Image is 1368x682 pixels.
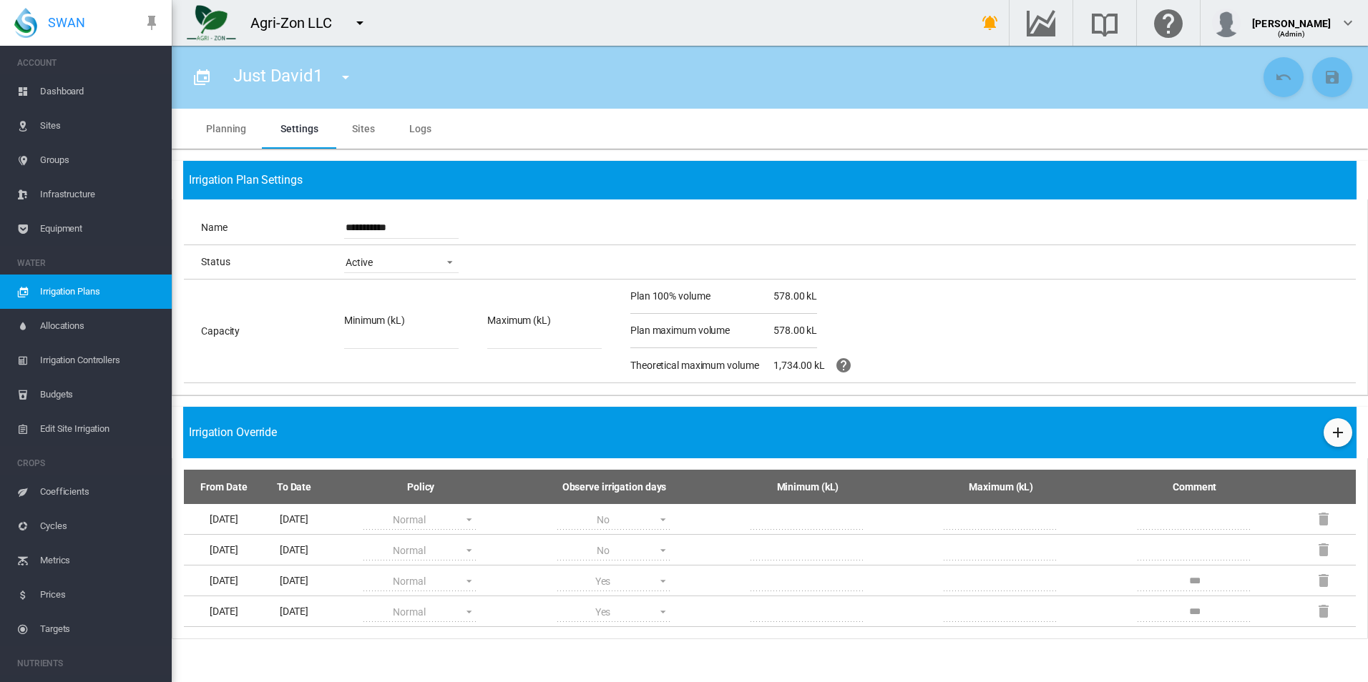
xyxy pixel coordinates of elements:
[40,475,160,509] span: Coefficients
[189,173,303,187] span: Irrigation Plan Settings
[393,606,425,618] div: Normal
[201,221,344,235] div: Name
[1315,603,1332,620] md-icon: icon-delete
[597,545,610,556] div: No
[829,351,858,380] button: icon-help-circle
[263,109,335,149] md-tab-item: Settings
[184,535,264,565] td: [DATE]
[344,314,405,328] div: Minimum (kL)
[40,543,160,578] span: Metrics
[48,14,85,31] span: SWAN
[773,290,817,304] div: 578.00 kL
[184,504,264,535] td: [DATE]
[773,359,825,373] div: 1,734.00 kL
[337,69,354,86] md-icon: icon-menu-down
[835,357,852,374] md-icon: icon-help-circle
[982,14,999,31] md-icon: icon-bell-ring
[595,606,611,618] div: Yes
[1329,424,1347,441] md-icon: icon-plus
[184,596,264,627] td: [DATE]
[630,290,773,304] div: Plan 100% volume
[187,5,236,41] img: 7FicoSLW9yRjj7F2+0uvjPufP+ga39vogPu+G1+wvBtcm3fNv859aGr42DJ5pXiEAAAAAAAAAAAAAAAAAAAAAAAAAAAAAAAAA...
[1309,566,1338,595] button: Remove
[335,109,392,149] md-tab-item: Sites
[201,255,344,270] div: Status
[1098,470,1291,504] th: Comment
[264,504,324,535] td: [DATE]
[143,14,160,31] md-icon: icon-pin
[517,470,710,504] th: Observe irrigation days
[40,412,160,446] span: Edit Site Irrigation
[264,596,324,627] td: [DATE]
[393,514,425,525] div: Normal
[184,470,264,504] th: From Date
[189,425,277,440] span: Irrigation Override
[351,14,368,31] md-icon: icon-menu-down
[1151,14,1186,31] md-icon: Click here for help
[595,575,611,587] div: Yes
[184,565,264,596] td: [DATE]
[1309,597,1338,626] button: Remove
[1275,69,1292,86] md-icon: icon-undo
[40,109,160,143] span: Sites
[40,177,160,212] span: Infrastructure
[1309,505,1338,533] button: Remove
[1088,14,1122,31] md-icon: Search the knowledge base
[1315,541,1332,558] md-icon: icon-delete
[1315,572,1332,589] md-icon: icon-delete
[1309,535,1338,564] button: Remove
[1324,418,1352,447] button: Add Override
[1278,30,1306,38] span: (Admin)
[264,535,324,565] td: [DATE]
[346,257,372,268] div: Active
[597,514,610,525] div: No
[17,252,160,275] span: WATER
[487,314,551,328] div: Maximum (kL)
[711,470,904,504] th: Minimum (kL)
[250,13,345,33] div: Agri-Zon LLC
[40,143,160,177] span: Groups
[1324,69,1341,86] md-icon: icon-content-save
[264,565,324,596] td: [DATE]
[187,63,216,92] button: Click to go to full list of plans
[1315,510,1332,528] md-icon: icon-delete
[409,123,431,134] span: Logs
[40,343,160,377] span: Irrigation Controllers
[1252,11,1331,25] div: [PERSON_NAME]
[393,545,425,556] div: Normal
[264,470,324,504] th: To Date
[1312,57,1352,97] button: Save Changes
[331,63,360,92] button: icon-menu-down
[14,8,37,38] img: SWAN-Landscape-Logo-Colour-drop.png
[40,509,160,543] span: Cycles
[393,575,425,587] div: Normal
[773,324,817,338] div: 578.00 kL
[976,9,1005,37] button: icon-bell-ring
[40,578,160,612] span: Prices
[17,652,160,675] span: NUTRIENTS
[324,470,517,504] th: Policy
[17,452,160,475] span: CROPS
[193,69,210,86] md-icon: icon-calendar-multiple
[189,109,263,149] md-tab-item: Planning
[346,9,374,37] button: icon-menu-down
[1024,14,1058,31] md-icon: Go to the Data Hub
[40,275,160,309] span: Irrigation Plans
[17,51,160,74] span: ACCOUNT
[1339,14,1357,31] md-icon: icon-chevron-down
[630,324,773,338] div: Plan maximum volume
[40,612,160,646] span: Targets
[201,325,344,339] div: Capacity
[1212,9,1241,37] img: profile.jpg
[40,74,160,109] span: Dashboard
[220,57,377,97] div: Just David1
[904,470,1098,504] th: Maximum (kL)
[630,359,773,373] div: Theoretical maximum volume
[40,212,160,246] span: Equipment
[40,377,160,412] span: Budgets
[40,309,160,343] span: Allocations
[1264,57,1304,97] button: Cancel Changes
